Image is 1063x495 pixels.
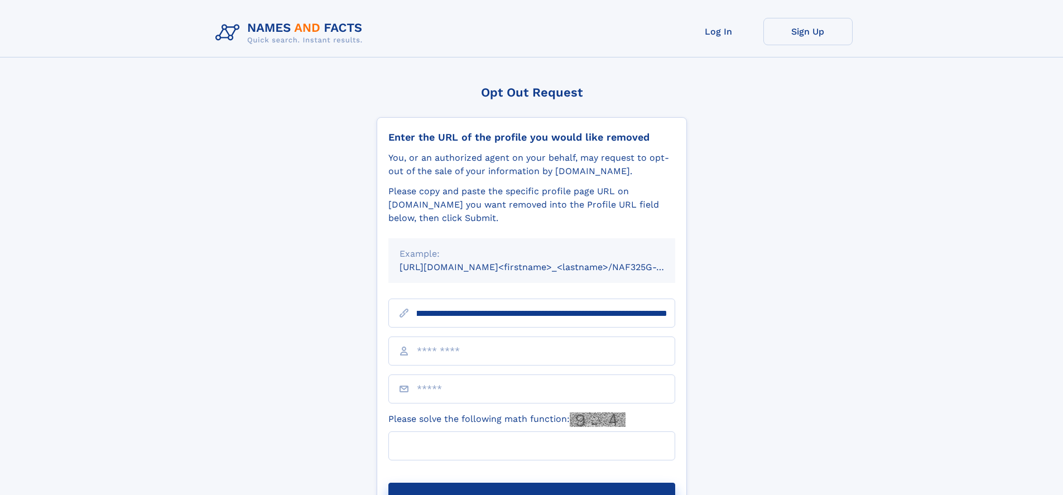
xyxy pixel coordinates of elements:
[211,18,372,48] img: Logo Names and Facts
[674,18,763,45] a: Log In
[763,18,853,45] a: Sign Up
[400,262,696,272] small: [URL][DOMAIN_NAME]<firstname>_<lastname>/NAF325G-xxxxxxxx
[388,151,675,178] div: You, or an authorized agent on your behalf, may request to opt-out of the sale of your informatio...
[388,185,675,225] div: Please copy and paste the specific profile page URL on [DOMAIN_NAME] you want removed into the Pr...
[388,131,675,143] div: Enter the URL of the profile you would like removed
[400,247,664,261] div: Example:
[388,412,626,427] label: Please solve the following math function:
[377,85,687,99] div: Opt Out Request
